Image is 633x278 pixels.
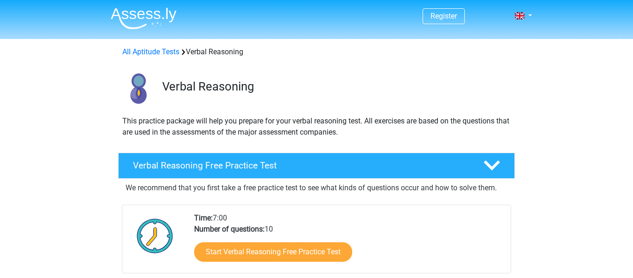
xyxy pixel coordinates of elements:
img: Assessly [111,7,177,29]
a: Start Verbal Reasoning Free Practice Test [194,242,352,262]
b: Time: [194,213,213,222]
img: verbal reasoning [119,69,158,108]
a: Verbal Reasoning Free Practice Test [114,153,519,179]
img: Clock [132,213,178,259]
a: Register [430,12,457,20]
div: 7:00 10 [187,213,510,273]
p: This practice package will help you prepare for your verbal reasoning test. All exercises are bas... [122,116,511,138]
p: We recommend that you first take a free practice test to see what kinds of questions occur and ho... [126,182,507,194]
div: Verbal Reasoning [119,46,514,58]
h3: Verbal Reasoning [162,79,507,94]
h4: Verbal Reasoning Free Practice Test [133,160,468,171]
a: All Aptitude Tests [122,47,179,56]
b: Number of questions: [194,225,265,233]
